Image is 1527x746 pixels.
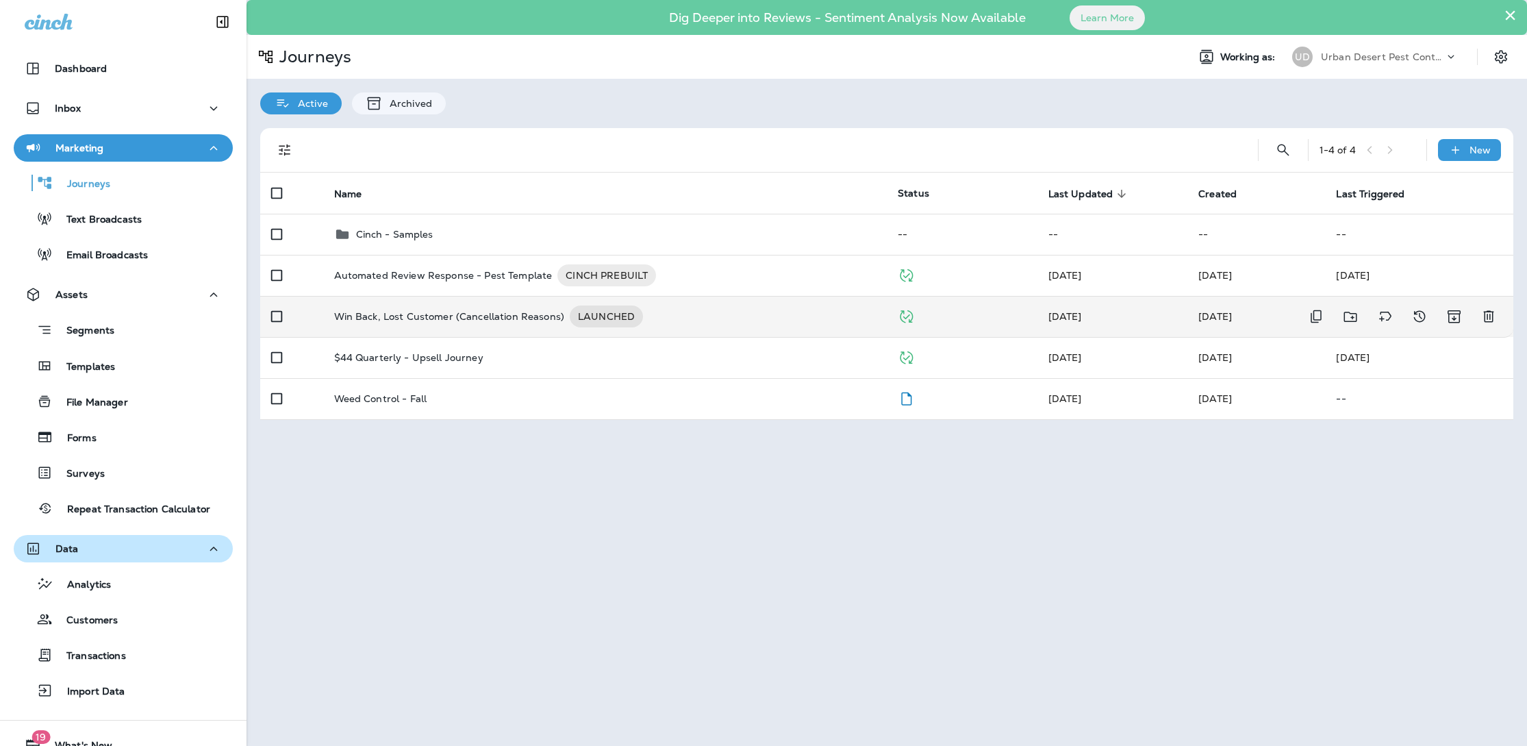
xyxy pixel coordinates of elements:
button: Email Broadcasts [14,240,233,269]
p: Transactions [53,650,126,663]
button: Data [14,535,233,562]
td: -- [1037,214,1188,255]
span: Frank Carreno [1198,351,1232,364]
span: Alyssa Wilson [1198,393,1232,405]
button: File Manager [14,387,233,416]
button: Marketing [14,134,233,162]
p: Forms [53,432,97,445]
p: Automated Review Response - Pest Template [334,264,553,286]
button: View Changelog [1406,303,1433,331]
p: File Manager [53,397,128,410]
p: Repeat Transaction Calculator [53,503,210,517]
div: UD [1292,47,1313,67]
button: Segments [14,315,233,345]
span: Alyssa Wilson [1048,310,1082,323]
button: Text Broadcasts [14,204,233,233]
td: [DATE] [1325,337,1513,378]
div: CINCH PREBUILT [557,264,656,286]
span: Published [898,350,915,362]
button: Customers [14,605,233,634]
span: CINCH PREBUILT [557,269,656,282]
p: -- [1336,393,1502,404]
button: Duplicate [1302,303,1330,331]
p: Active [291,98,328,109]
span: LAUNCHED [570,310,643,323]
p: Journeys [53,178,110,191]
button: Move to folder [1337,303,1365,331]
button: Repeat Transaction Calculator [14,494,233,523]
button: Templates [14,351,233,380]
p: Assets [55,289,88,300]
span: Frank Carreno [1198,269,1232,282]
button: Inbox [14,95,233,122]
td: [DATE] [1325,255,1513,296]
button: Import Data [14,676,233,705]
button: Add tags [1372,303,1399,331]
span: Published [898,309,915,321]
div: LAUNCHED [570,306,643,327]
p: Weed Control - Fall [334,393,427,404]
p: Templates [53,361,115,374]
button: Assets [14,281,233,308]
p: Urban Desert Pest Control [1321,51,1444,62]
button: Delete [1475,303,1502,331]
button: Journeys [14,169,233,197]
td: -- [1187,214,1325,255]
p: Surveys [53,468,105,481]
span: Draft [898,391,915,403]
span: 19 [31,730,50,744]
p: Email Broadcasts [53,249,148,262]
span: Working as: [1220,51,1278,63]
p: Dig Deeper into Reviews - Sentiment Analysis Now Available [629,16,1065,20]
button: Collapse Sidebar [203,8,242,36]
p: Data [55,543,79,554]
span: Alyssa Wilson [1198,310,1232,323]
span: Created [1198,188,1254,200]
span: Frank Carreno [1048,351,1082,364]
span: Created [1198,188,1237,200]
p: Win Back, Lost Customer (Cancellation Reasons) [334,306,564,327]
button: Search Journeys [1270,136,1297,164]
div: 1 - 4 of 4 [1320,145,1356,156]
button: Filters [271,136,299,164]
p: Dashboard [55,63,107,74]
p: Cinch - Samples [356,229,433,240]
span: Last Triggered [1336,188,1422,200]
span: Last Updated [1048,188,1131,200]
p: Inbox [55,103,81,114]
button: Dashboard [14,55,233,82]
span: Name [334,188,362,200]
p: Journeys [274,47,351,67]
span: Eluwa Monday [1048,269,1082,282]
button: Forms [14,423,233,451]
p: New [1469,145,1491,156]
button: Analytics [14,569,233,598]
span: Status [898,187,929,199]
p: Marketing [55,142,103,153]
p: Customers [53,614,118,627]
p: Text Broadcasts [53,214,142,227]
button: Settings [1489,45,1513,69]
span: Name [334,188,380,200]
button: Close [1504,4,1517,26]
p: Segments [53,325,114,338]
span: Last Updated [1048,188,1113,200]
button: Transactions [14,641,233,669]
p: Analytics [53,579,111,592]
button: Learn More [1070,5,1145,30]
p: Import Data [53,686,125,699]
td: -- [1325,214,1513,255]
span: Last Triggered [1336,188,1404,200]
span: Published [898,268,915,280]
p: $44 Quarterly - Upsell Journey [334,352,483,363]
td: -- [887,214,1037,255]
span: Alyssa Wilson [1048,393,1082,405]
p: Archived [383,98,432,109]
button: Surveys [14,458,233,487]
button: Archive [1440,303,1468,331]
